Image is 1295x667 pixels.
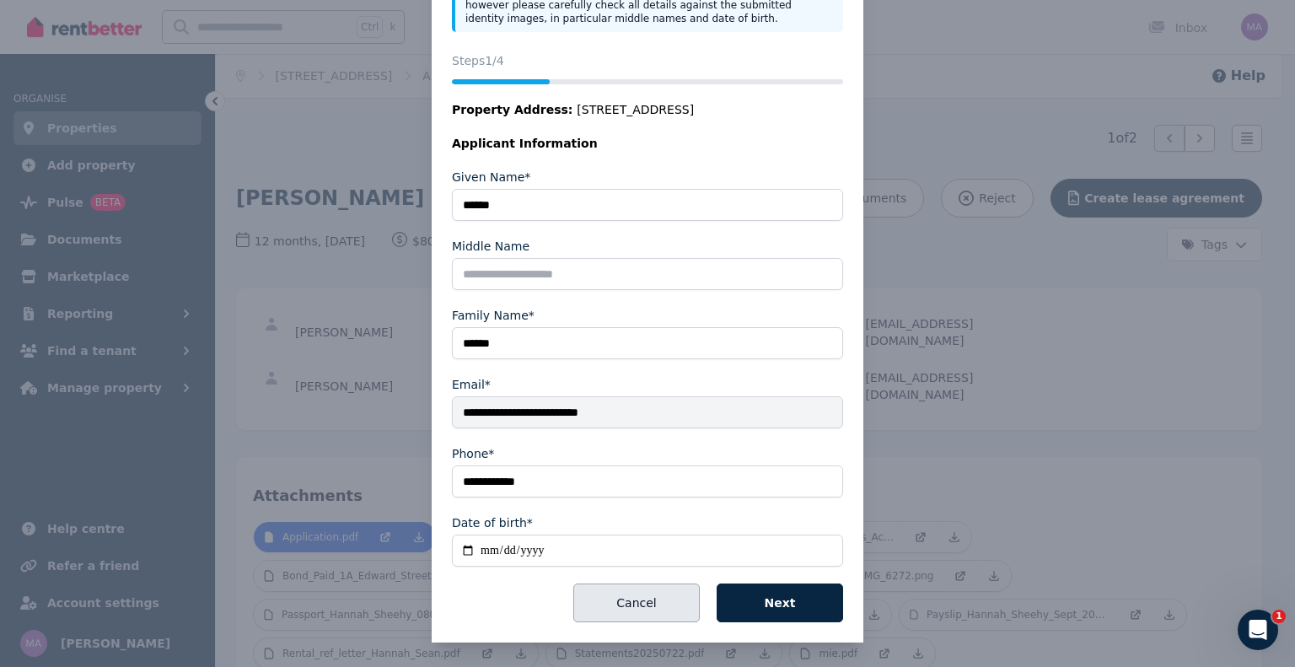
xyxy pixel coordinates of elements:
label: Given Name* [452,169,530,186]
iframe: Intercom live chat [1238,610,1278,650]
label: Phone* [452,445,494,462]
label: Email* [452,376,491,393]
legend: Applicant Information [452,135,843,152]
span: 1 [1272,610,1286,623]
span: [STREET_ADDRESS] [577,101,694,118]
button: Next [717,584,843,622]
p: Steps 1 /4 [452,52,843,69]
label: Middle Name [452,238,529,255]
label: Date of birth* [452,514,533,531]
button: Cancel [573,584,700,622]
label: Family Name* [452,307,535,324]
span: Property Address: [452,103,572,116]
